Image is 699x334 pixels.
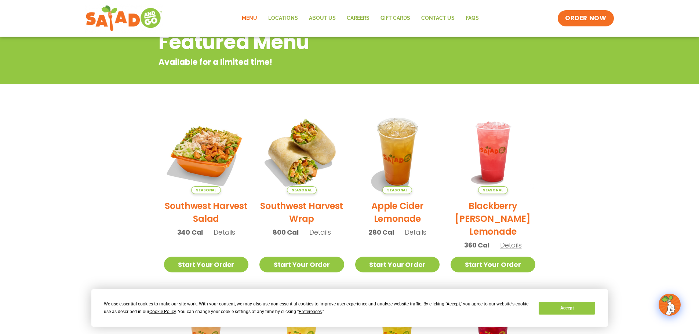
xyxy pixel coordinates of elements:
span: Seasonal [382,186,412,194]
span: Seasonal [191,186,221,194]
span: Preferences [299,309,322,314]
span: 360 Cal [464,240,489,250]
img: Product photo for Southwest Harvest Salad [164,109,249,194]
span: ORDER NOW [565,14,606,23]
div: Cookie Consent Prompt [91,289,608,327]
span: Seasonal [478,186,508,194]
div: We use essential cookies to make our site work. With your consent, we may also use non-essential ... [104,300,530,316]
img: Product photo for Blackberry Bramble Lemonade [451,109,535,194]
img: Product photo for Southwest Harvest Wrap [259,109,344,194]
h2: Southwest Harvest Wrap [259,199,344,225]
span: 280 Cal [368,227,394,237]
img: wpChatIcon [659,294,680,315]
span: Details [500,241,522,250]
a: Start Your Order [164,257,249,272]
a: Start Your Order [355,257,440,272]
a: About Us [303,10,341,27]
button: Accept [539,302,595,315]
h2: Apple Cider Lemonade [355,199,440,225]
a: Start Your Order [259,257,344,272]
a: GIFT CARDS [375,10,416,27]
a: Menu [236,10,263,27]
span: Cookie Policy [149,309,176,314]
h2: Southwest Harvest Salad [164,199,249,225]
h2: Blackberry [PERSON_NAME] Lemonade [451,199,535,238]
a: Contact Us [416,10,460,27]
img: Product photo for Apple Cider Lemonade [355,109,440,194]
a: Start Your Order [451,257,535,272]
h2: Featured Menu [159,27,482,57]
span: 800 Cal [273,227,299,237]
span: Details [214,228,235,237]
a: FAQs [460,10,484,27]
span: Seasonal [287,186,317,194]
a: Locations [263,10,303,27]
a: Careers [341,10,375,27]
p: Available for a limited time! [159,56,482,68]
span: 340 Cal [177,227,203,237]
nav: Menu [236,10,484,27]
a: ORDER NOW [558,10,614,26]
img: new-SAG-logo-768×292 [85,4,163,33]
span: Details [405,228,426,237]
span: Details [309,228,331,237]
